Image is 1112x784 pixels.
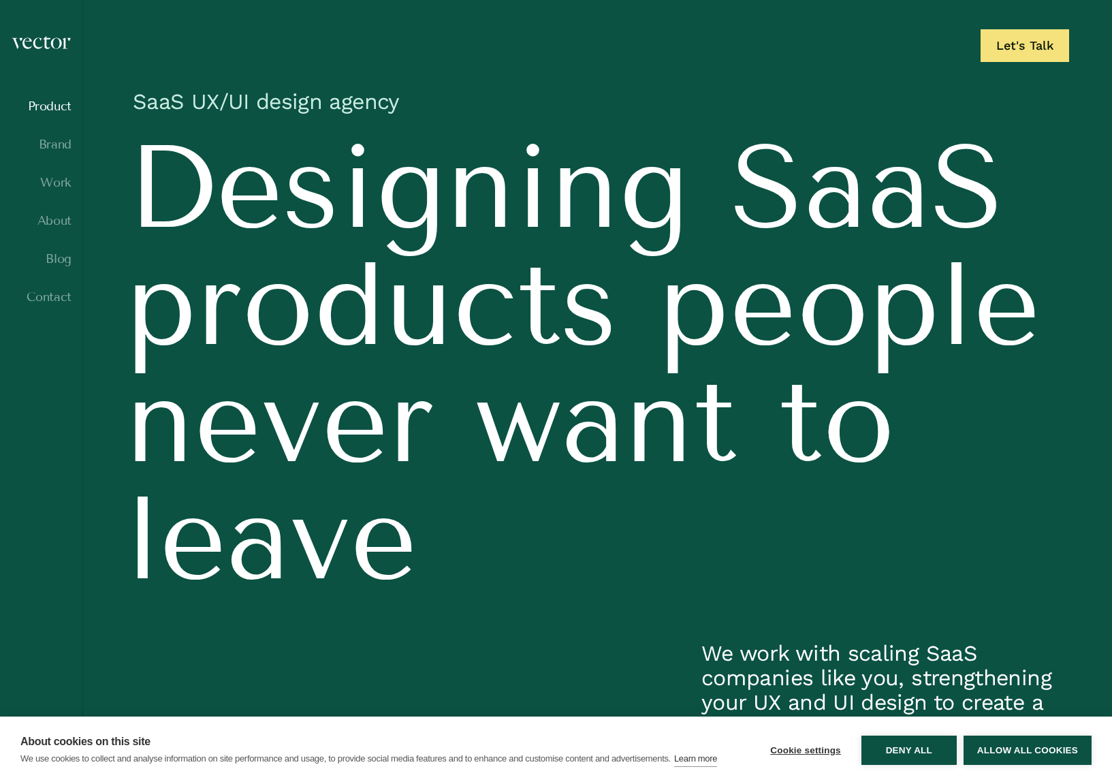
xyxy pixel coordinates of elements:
[20,736,150,747] strong: About cookies on this site
[126,363,434,480] span: never
[475,363,737,480] span: want
[658,246,1040,363] span: people
[126,246,618,363] span: products
[731,129,1004,246] span: SaaS
[126,480,417,597] span: leave
[11,138,72,151] a: Brand
[126,81,1069,129] h1: SaaS UX/UI design agency
[11,99,72,113] a: Product
[11,214,72,228] a: About
[11,176,72,189] a: Work
[757,736,855,765] button: Cookie settings
[964,736,1092,765] button: Allow all cookies
[778,363,895,480] span: to
[981,29,1069,62] a: Let's Talk
[20,753,671,764] p: We use cookies to collect and analyse information on site performance and usage, to provide socia...
[126,129,690,246] span: Designing
[701,641,1069,764] p: We work with scaling SaaS companies like you, strengthening your UX and UI design to create a pro...
[11,290,72,304] a: Contact
[674,751,717,767] a: Learn more
[861,736,957,765] button: Deny all
[11,252,72,266] a: Blog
